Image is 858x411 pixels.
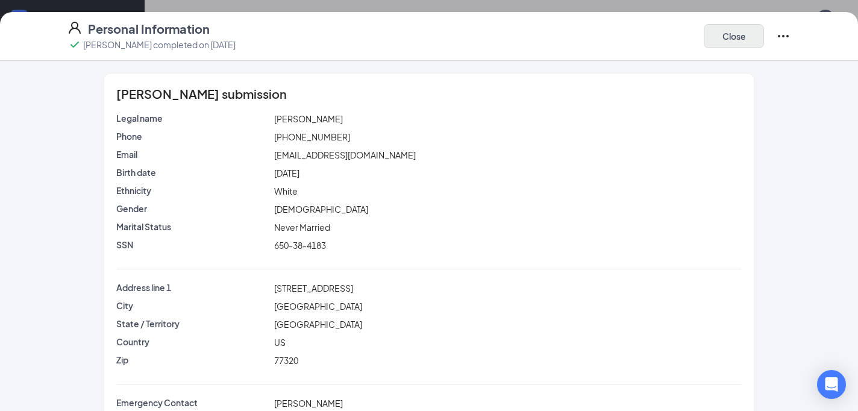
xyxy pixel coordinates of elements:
p: Gender [116,202,269,215]
p: Ethnicity [116,184,269,196]
p: Address line 1 [116,281,269,293]
span: [EMAIL_ADDRESS][DOMAIN_NAME] [274,149,416,160]
span: Never Married [274,222,330,233]
span: [PERSON_NAME] submission [116,88,287,100]
span: [GEOGRAPHIC_DATA] [274,301,362,312]
svg: Ellipses [776,29,791,43]
span: [PERSON_NAME] [274,113,343,124]
span: 77320 [274,355,298,366]
p: Emergency Contact [116,397,269,409]
span: [STREET_ADDRESS] [274,283,353,293]
p: Email [116,148,269,160]
svg: Checkmark [67,37,82,52]
p: Legal name [116,112,269,124]
span: [PHONE_NUMBER] [274,131,350,142]
p: Phone [116,130,269,142]
p: SSN [116,239,269,251]
span: [GEOGRAPHIC_DATA] [274,319,362,330]
span: [DEMOGRAPHIC_DATA] [274,204,368,215]
span: 650-38-4183 [274,240,326,251]
h4: Personal Information [88,20,210,37]
p: [PERSON_NAME] completed on [DATE] [83,39,236,51]
p: State / Territory [116,318,269,330]
div: Open Intercom Messenger [817,370,846,399]
span: [DATE] [274,168,299,178]
span: White [274,186,298,196]
p: Birth date [116,166,269,178]
p: Zip [116,354,269,366]
p: City [116,300,269,312]
p: Country [116,336,269,348]
button: Close [704,24,764,48]
span: [PERSON_NAME] [274,398,343,409]
span: US [274,337,286,348]
p: Marital Status [116,221,269,233]
svg: User [67,20,82,35]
